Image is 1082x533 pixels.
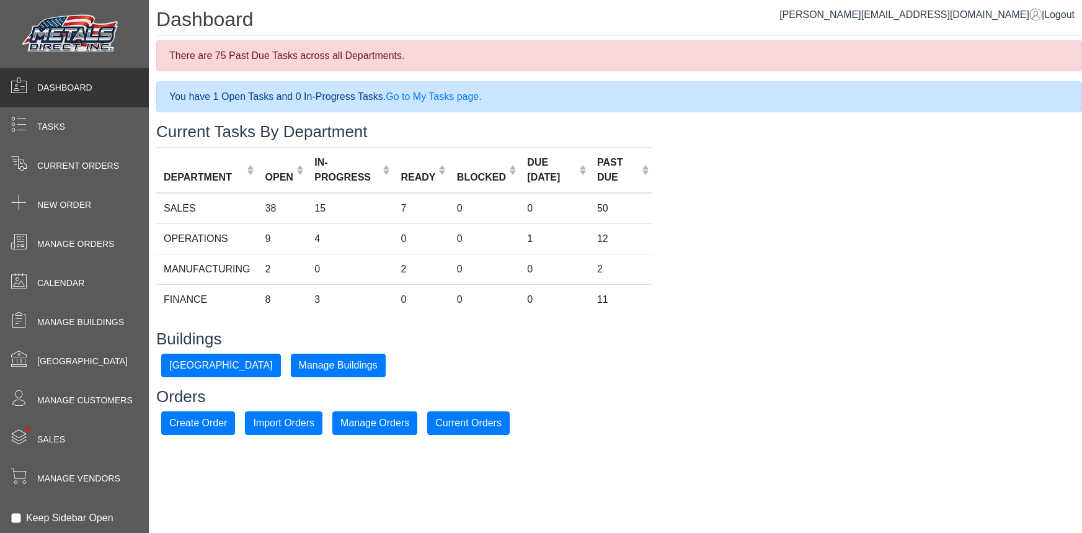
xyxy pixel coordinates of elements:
[156,81,1082,112] div: You have 1 Open Tasks and 0 In-Progress Tasks.
[37,316,124,329] span: Manage Buildings
[450,284,520,315] td: 0
[779,9,1042,20] a: [PERSON_NAME][EMAIL_ADDRESS][DOMAIN_NAME]
[779,7,1075,22] div: |
[520,284,590,315] td: 0
[161,417,235,428] a: Create Order
[291,354,386,377] button: Manage Buildings
[37,277,84,290] span: Calendar
[161,354,281,377] button: [GEOGRAPHIC_DATA]
[156,329,1082,349] h3: Buildings
[265,170,293,185] div: OPEN
[258,223,308,254] td: 9
[450,193,520,224] td: 0
[156,254,258,284] td: MANUFACTURING
[386,91,481,102] a: Go to My Tasks page.
[527,155,575,185] div: DUE [DATE]
[19,11,124,57] img: Metals Direct Inc Logo
[258,254,308,284] td: 2
[156,7,1082,35] h1: Dashboard
[156,284,258,315] td: FINANCE
[393,193,449,224] td: 7
[427,411,510,435] button: Current Orders
[161,359,281,370] a: [GEOGRAPHIC_DATA]
[156,40,1082,71] div: There are 75 Past Due Tasks across all Departments.
[12,409,43,449] span: •
[307,284,393,315] td: 3
[161,411,235,435] button: Create Order
[258,284,308,315] td: 8
[37,433,65,446] span: Sales
[37,159,119,172] span: Current Orders
[590,223,652,254] td: 12
[37,472,120,485] span: Manage Vendors
[156,122,1082,141] h3: Current Tasks By Department
[156,193,258,224] td: SALES
[590,193,652,224] td: 50
[37,199,91,212] span: New Order
[393,223,449,254] td: 0
[520,254,590,284] td: 0
[37,394,133,407] span: Manage Customers
[393,254,449,284] td: 2
[590,284,652,315] td: 11
[156,223,258,254] td: OPERATIONS
[520,223,590,254] td: 1
[314,155,379,185] div: IN-PROGRESS
[1044,9,1075,20] span: Logout
[156,387,1082,406] h3: Orders
[307,254,393,284] td: 0
[37,120,65,133] span: Tasks
[245,417,322,428] a: Import Orders
[450,254,520,284] td: 0
[590,254,652,284] td: 2
[37,238,114,251] span: Manage Orders
[520,193,590,224] td: 0
[307,193,393,224] td: 15
[332,417,417,428] a: Manage Orders
[332,411,417,435] button: Manage Orders
[291,359,386,370] a: Manage Buildings
[401,170,435,185] div: READY
[37,81,92,94] span: Dashboard
[26,511,113,526] label: Keep Sidebar Open
[258,193,308,224] td: 38
[457,170,506,185] div: BLOCKED
[307,223,393,254] td: 4
[450,223,520,254] td: 0
[245,411,322,435] button: Import Orders
[37,355,128,368] span: [GEOGRAPHIC_DATA]
[164,170,244,185] div: DEPARTMENT
[393,284,449,315] td: 0
[597,155,639,185] div: PAST DUE
[427,417,510,428] a: Current Orders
